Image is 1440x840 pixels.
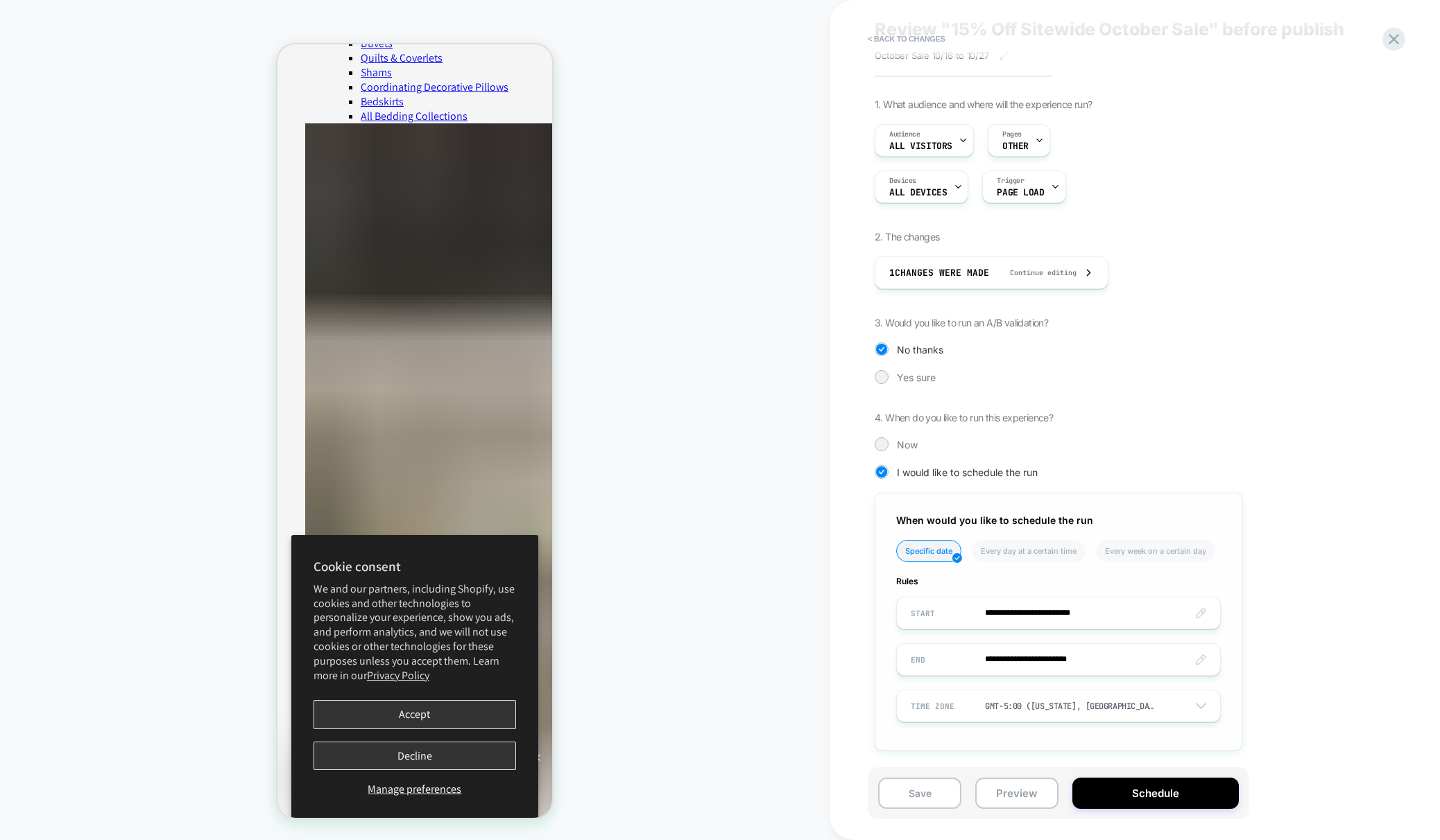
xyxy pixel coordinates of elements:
[89,624,152,638] a: Privacy Policy
[1072,778,1239,809] button: Schedule
[889,130,920,139] span: Audience
[1002,141,1029,151] span: OTHER
[861,28,952,50] button: < Back to changes
[896,576,1221,586] span: Rules
[875,412,1053,423] span: 4. When do you like to run this experience?
[889,141,952,151] span: All Visitors
[997,176,1024,186] span: Trigger
[875,98,1092,110] span: 1. What audience and where will the experience run?
[889,267,989,279] span: 1 Changes were made
[875,231,940,243] span: 2. The changes
[83,6,165,21] a: Quilts & Coverlets
[897,466,1038,478] span: I would like to schedule the run
[889,188,947,198] span: ALL DEVICES
[878,778,961,809] button: Save
[985,701,1155,712] div: GMT-5:00 ([US_STATE], [GEOGRAPHIC_DATA], [GEOGRAPHIC_DATA])
[896,540,961,562] li: Specific date
[875,50,989,61] span: October Sale 10/16 to 10/27
[1196,703,1206,709] img: down
[83,35,231,50] a: Coordinating Decorative Pillows
[83,21,114,35] a: Shams
[972,540,1086,562] li: Every day at a certain time
[996,268,1077,277] span: Continue editing
[36,513,239,531] h2: Cookie consent
[36,656,239,684] button: Accept
[90,737,184,752] span: Manage preferences
[896,514,1093,526] span: When would you like to schedule the run
[875,19,1344,40] span: Review " 15% Off Sitewide October Sale " before publish
[897,439,918,450] span: Now
[36,538,239,639] p: We and our partners, including Shopify, use cookies and other technologies to personalize your ex...
[897,344,943,356] span: No thanks
[83,64,190,79] a: All Bedding Collections
[897,371,936,383] span: Yes sure
[1002,130,1022,139] span: Pages
[875,317,1048,329] span: 3. Would you like to run an A/B validation?
[36,697,239,726] button: Decline
[36,738,239,751] button: Manage preferences
[975,778,1058,809] button: Preview
[83,50,126,64] a: Bedskirts
[889,176,916,186] span: Devices
[1096,540,1215,562] li: Every week on a certain day
[997,188,1044,198] span: Page Load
